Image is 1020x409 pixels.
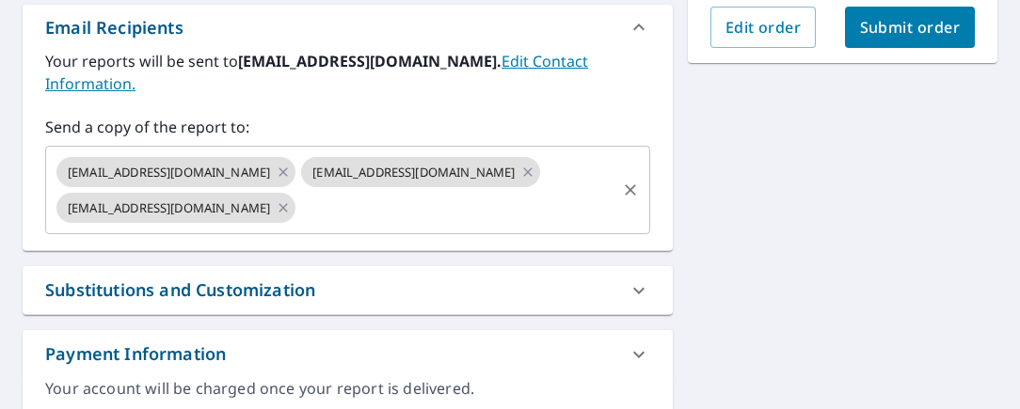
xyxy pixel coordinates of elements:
[238,51,502,71] b: [EMAIL_ADDRESS][DOMAIN_NAME].
[860,17,961,38] span: Submit order
[45,341,226,367] div: Payment Information
[45,50,650,95] label: Your reports will be sent to
[56,199,281,217] span: [EMAIL_ADDRESS][DOMAIN_NAME]
[23,5,673,50] div: Email Recipients
[23,330,673,378] div: Payment Information
[56,157,295,187] div: [EMAIL_ADDRESS][DOMAIN_NAME]
[725,17,802,38] span: Edit order
[45,277,315,303] div: Substitutions and Customization
[845,7,976,48] button: Submit order
[617,177,644,203] button: Clear
[45,116,650,138] label: Send a copy of the report to:
[45,378,650,400] div: Your account will be charged once your report is delivered.
[301,164,526,181] span: [EMAIL_ADDRESS][DOMAIN_NAME]
[45,15,183,40] div: Email Recipients
[23,266,673,314] div: Substitutions and Customization
[56,193,295,223] div: [EMAIL_ADDRESS][DOMAIN_NAME]
[56,164,281,181] span: [EMAIL_ADDRESS][DOMAIN_NAME]
[710,7,817,48] button: Edit order
[301,157,540,187] div: [EMAIL_ADDRESS][DOMAIN_NAME]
